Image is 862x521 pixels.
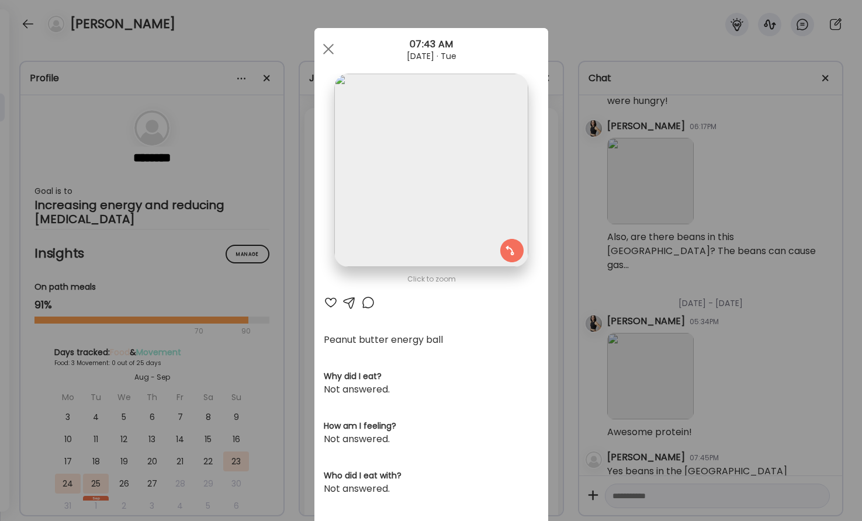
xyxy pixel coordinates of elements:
[324,470,539,482] h3: Who did I eat with?
[314,37,548,51] div: 07:43 AM
[324,370,539,383] h3: Why did I eat?
[324,420,539,432] h3: How am I feeling?
[324,272,539,286] div: Click to zoom
[334,74,528,267] img: images%2F3nese1ql2FRyUWZEIMaqTxcj5263%2FPIR6owLf4Q4WMhsH8q12%2FWL7UyWCQOLhzofgPsBpC_1080
[324,333,539,347] div: Peanut butter energy ball
[324,432,539,446] div: Not answered.
[324,383,539,397] div: Not answered.
[314,51,548,61] div: [DATE] · Tue
[324,482,539,496] div: Not answered.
